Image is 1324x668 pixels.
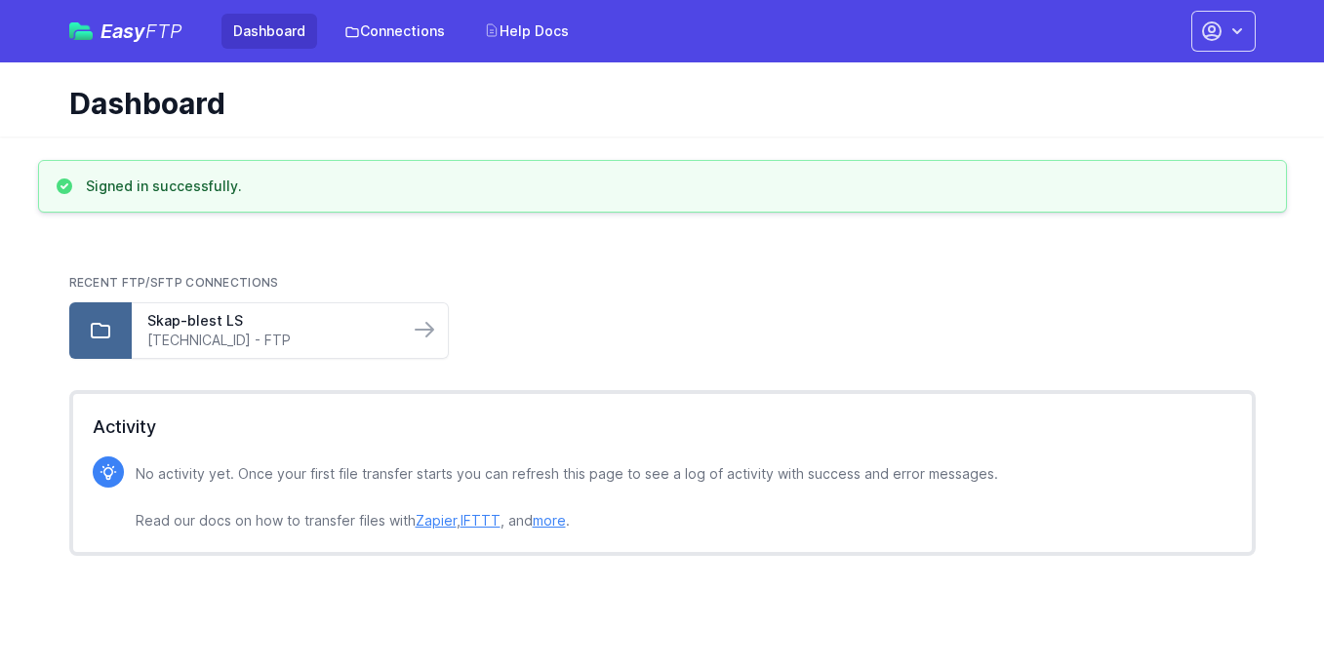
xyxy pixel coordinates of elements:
a: EasyFTP [69,21,182,41]
a: Dashboard [221,14,317,49]
a: Help Docs [472,14,581,49]
span: FTP [145,20,182,43]
a: Zapier [416,512,457,529]
span: Easy [100,21,182,41]
a: more [533,512,566,529]
h2: Activity [93,413,1232,441]
a: [TECHNICAL_ID] - FTP [147,331,393,350]
a: Skap-blest LS [147,311,393,331]
h2: Recent FTP/SFTP Connections [69,275,1256,291]
h3: Signed in successfully. [86,177,242,196]
h1: Dashboard [69,86,1240,121]
p: No activity yet. Once your first file transfer starts you can refresh this page to see a log of a... [136,462,998,532]
a: IFTTT [461,512,501,529]
img: easyftp_logo.png [69,22,93,40]
a: Connections [333,14,457,49]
